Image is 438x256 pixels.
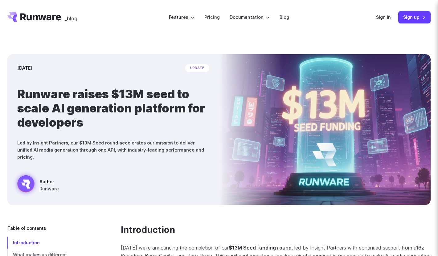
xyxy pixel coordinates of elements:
a: Sign up [398,11,431,23]
label: Documentation [230,14,270,21]
span: Author [39,178,59,185]
a: Introduction [7,237,101,249]
a: _blog [65,12,77,22]
h1: Runware raises $13M seed to scale AI generation platform for developers [17,87,209,129]
span: Runware [39,185,59,192]
a: Futuristic city scene with neon lights showing Runware announcement of $13M seed funding in large... [17,175,59,195]
a: Pricing [204,14,220,21]
span: Table of contents [7,225,46,232]
time: [DATE] [17,64,32,71]
span: _blog [65,16,77,21]
strong: $13M Seed funding round [229,245,292,251]
a: Sign in [376,14,391,21]
label: Features [169,14,194,21]
a: Blog [280,14,289,21]
p: Led by Insight Partners, our $13M Seed round accelerates our mission to deliver unified AI media ... [17,139,209,161]
a: Introduction [121,225,175,235]
span: Introduction [13,240,40,245]
span: update [185,64,209,72]
a: Go to / [7,12,61,22]
img: Futuristic city scene with neon lights showing Runware announcement of $13M seed funding in large... [219,54,431,205]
